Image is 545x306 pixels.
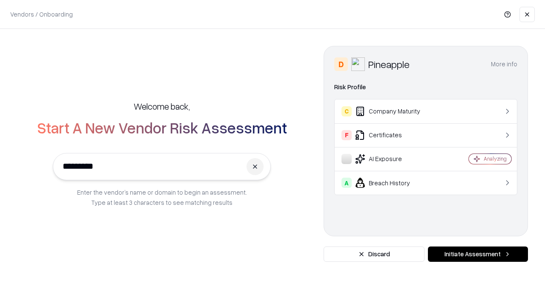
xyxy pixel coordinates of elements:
[341,106,443,116] div: Company Maturity
[134,100,190,112] h5: Welcome back,
[334,82,517,92] div: Risk Profile
[341,178,443,188] div: Breach History
[341,154,443,164] div: AI Exposure
[428,246,528,262] button: Initiate Assessment
[77,187,247,207] p: Enter the vendor’s name or domain to begin an assessment. Type at least 3 characters to see match...
[341,130,352,140] div: F
[341,178,352,188] div: A
[334,57,348,71] div: D
[368,57,410,71] div: Pineapple
[351,57,365,71] img: Pineapple
[324,246,425,262] button: Discard
[491,57,517,72] button: More info
[341,106,352,116] div: C
[341,130,443,140] div: Certificates
[10,10,73,19] p: Vendors / Onboarding
[484,155,507,162] div: Analyzing
[37,119,287,136] h2: Start A New Vendor Risk Assessment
